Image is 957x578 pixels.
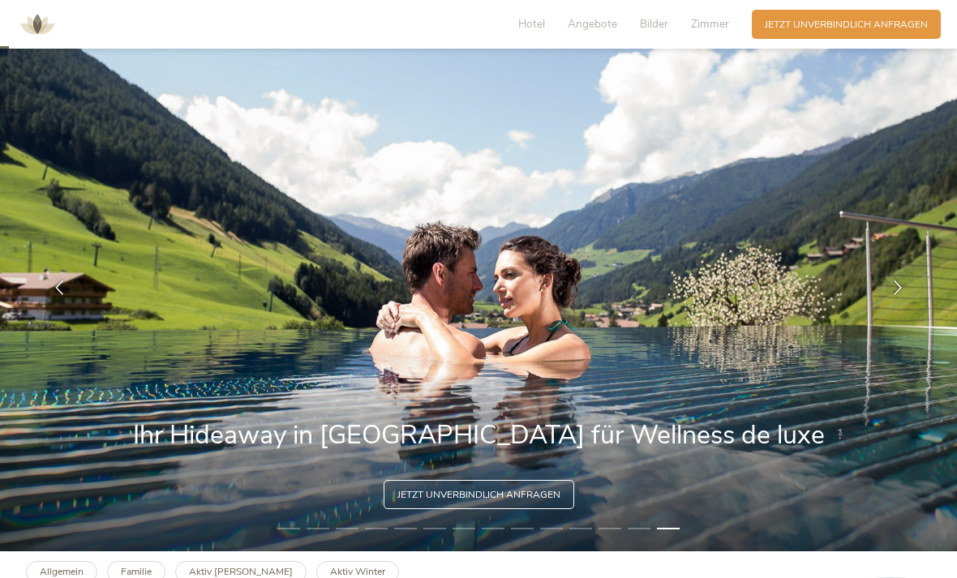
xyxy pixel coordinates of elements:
b: Allgemein [40,565,84,578]
span: Jetzt unverbindlich anfragen [397,488,560,502]
b: Familie [121,565,152,578]
span: Bilder [640,16,668,32]
span: Zimmer [691,16,729,32]
b: Aktiv [PERSON_NAME] [189,565,293,578]
span: Angebote [568,16,617,32]
span: Hotel [518,16,545,32]
span: Jetzt unverbindlich anfragen [765,18,928,32]
b: Aktiv Winter [330,565,385,578]
a: AMONTI & LUNARIS Wellnessresort [13,19,62,28]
